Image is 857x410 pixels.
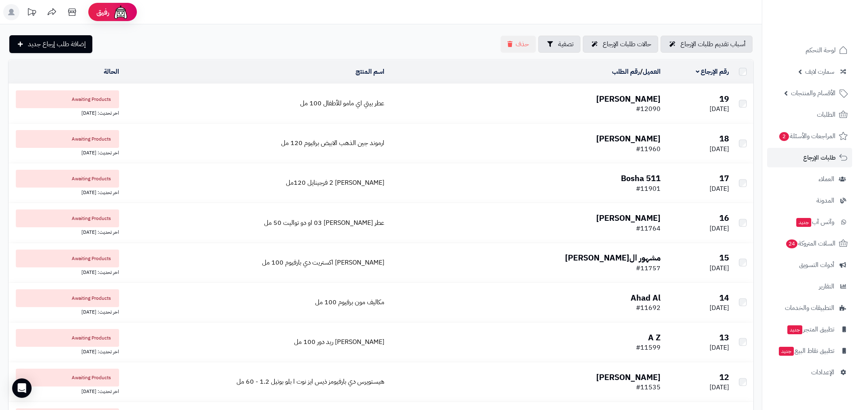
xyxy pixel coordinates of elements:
[388,60,663,83] td: /
[767,169,852,189] a: العملاء
[583,36,658,53] a: حالات طلبات الإرجاع
[767,41,852,60] a: لوحة التحكم
[16,250,119,267] span: Awaiting Products
[565,252,661,264] b: مشهور ال[PERSON_NAME]
[264,218,384,228] a: عطر [PERSON_NAME] 03 او دو تواليت 50 مل
[661,36,753,53] a: أسباب تقديم طلبات الإرجاع
[719,212,729,224] b: 16
[779,347,794,356] span: جديد
[516,39,529,49] span: حذف
[12,227,119,236] div: اخر تحديث: [DATE]
[710,303,729,313] span: [DATE]
[719,252,729,264] b: 15
[16,289,119,307] span: Awaiting Products
[612,67,640,77] a: رقم الطلب
[12,267,119,276] div: اخر تحديث: [DATE]
[819,173,834,185] span: العملاء
[696,67,729,77] a: رقم الإرجاع
[12,347,119,355] div: اخر تحديث: [DATE]
[96,7,109,17] span: رفيق
[596,93,661,105] b: [PERSON_NAME]
[778,345,834,357] span: تطبيق نقاط البيع
[28,39,86,49] span: إضافة طلب إرجاع جديد
[286,178,384,188] a: [PERSON_NAME] 2 فرجينايل 120مل
[767,255,852,275] a: أدوات التسويق
[643,67,661,77] a: العميل
[767,234,852,253] a: السلات المتروكة24
[710,144,729,154] span: [DATE]
[636,144,661,154] span: #11960
[795,216,834,228] span: وآتس آب
[596,132,661,145] b: [PERSON_NAME]
[9,35,92,53] a: إضافة طلب إرجاع جديد
[811,367,834,378] span: الإعدادات
[21,4,42,22] a: تحديثات المنصة
[767,212,852,232] a: وآتس آبجديد
[787,324,834,335] span: تطبيق المتجر
[719,93,729,105] b: 19
[710,343,729,352] span: [DATE]
[710,263,729,273] span: [DATE]
[300,98,384,108] a: عطر بيتي اي مامو للأطفال 100 مل
[12,387,119,395] div: اخر تحديث: [DATE]
[719,292,729,304] b: 14
[16,329,119,347] span: Awaiting Products
[710,224,729,233] span: [DATE]
[802,18,849,35] img: logo-2.png
[785,238,836,249] span: السلات المتروكة
[680,39,746,49] span: أسباب تقديم طلبات الإرجاع
[648,331,661,344] b: A Z
[636,104,661,114] span: #12090
[791,88,836,99] span: الأقسام والمنتجات
[805,66,834,77] span: سمارت لايف
[596,371,661,383] b: [PERSON_NAME]
[281,138,384,148] a: ارموند جين الذهب الابيض برفيوم 120 مل
[636,224,661,233] span: #11764
[16,369,119,387] span: Awaiting Products
[315,297,384,307] a: مكاليف مون برفيوم 100 مل
[767,341,852,361] a: تطبيق نقاط البيعجديد
[819,281,834,292] span: التقارير
[16,90,119,108] span: Awaiting Products
[636,382,661,392] span: #11535
[16,170,119,188] span: Awaiting Products
[16,209,119,227] span: Awaiting Products
[631,292,661,304] b: Ahad Al
[636,343,661,352] span: #11599
[356,67,384,77] a: اسم المنتج
[603,39,651,49] span: حالات طلبات الإرجاع
[294,337,384,347] a: [PERSON_NAME] ريد دور 100 مل
[12,307,119,316] div: اخر تحديث: [DATE]
[12,108,119,117] div: اخر تحديث: [DATE]
[719,132,729,145] b: 18
[636,303,661,313] span: #11692
[778,130,836,142] span: المراجعات والأسئلة
[796,218,811,227] span: جديد
[799,259,834,271] span: أدوات التسويق
[113,4,129,20] img: ai-face.png
[767,277,852,296] a: التقارير
[12,378,32,398] div: Open Intercom Messenger
[719,371,729,383] b: 12
[558,39,573,49] span: تصفية
[501,36,536,53] button: حذف
[816,195,834,206] span: المدونة
[538,36,580,53] button: تصفية
[12,148,119,156] div: اخر تحديث: [DATE]
[710,382,729,392] span: [DATE]
[785,302,834,314] span: التطبيقات والخدمات
[262,258,384,267] a: [PERSON_NAME] اكستريت دي بارفيوم 100 مل
[767,126,852,146] a: المراجعات والأسئلة2
[16,130,119,148] span: Awaiting Products
[767,105,852,124] a: الطلبات
[767,298,852,318] a: التطبيقات والخدمات
[719,331,729,344] b: 13
[767,320,852,339] a: تطبيق المتجرجديد
[803,152,836,163] span: طلبات الإرجاع
[719,172,729,184] b: 17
